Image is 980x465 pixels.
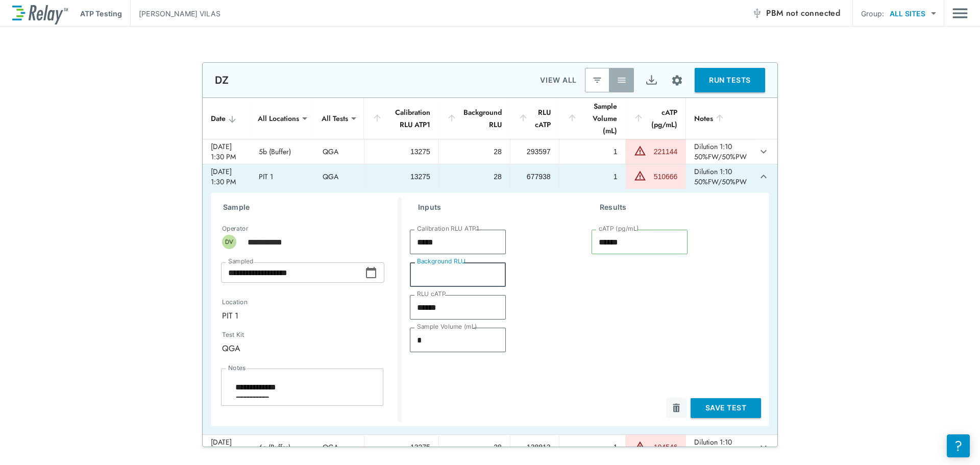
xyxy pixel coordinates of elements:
[314,164,364,189] td: QGA
[222,235,236,249] div: DV
[786,7,840,19] span: not connected
[222,225,248,232] label: Operator
[691,398,761,418] button: Save Test
[203,98,251,139] th: Date
[139,8,220,19] p: [PERSON_NAME] VILAS
[694,112,747,125] div: Notes
[215,74,229,86] p: DZ
[634,440,646,452] img: Warning
[417,225,479,232] label: Calibration RLU ATP1
[211,166,242,187] div: [DATE] 1:30 PM
[221,262,365,283] input: Choose date, selected date is Aug 28, 2025
[861,8,884,19] p: Group:
[447,146,502,157] div: 28
[599,225,639,232] label: cATP (pg/mL)
[952,4,968,23] button: Main menu
[568,442,618,452] div: 1
[223,201,398,213] h3: Sample
[251,108,306,129] div: All Locations
[222,331,300,338] label: Test Kit
[314,108,355,129] div: All Tests
[685,164,755,189] td: Dilution 1:10 50%FW/50%PW
[600,201,757,213] h3: Results
[373,146,430,157] div: 13275
[417,258,465,265] label: Background RLU
[634,169,646,182] img: Warning
[373,172,430,182] div: 13275
[222,299,352,306] label: Location
[666,398,687,418] button: Delete
[12,3,68,25] img: LuminUltra Relay
[418,201,575,213] h3: Inputs
[685,139,755,164] td: Dilution 1:10 50%FW/50%PW
[664,67,691,94] button: Site setup
[755,438,772,456] button: expand row
[519,172,551,182] div: 677938
[314,435,364,459] td: QGA
[447,172,502,182] div: 28
[215,338,318,358] div: QGA
[228,258,254,265] label: Sampled
[228,364,246,372] label: Notes
[617,75,627,85] img: View All
[947,434,970,457] iframe: Resource center
[752,8,762,18] img: Offline Icon
[685,435,755,459] td: Dilution 1:10 50%FW/50%PW
[251,435,314,459] td: 6c (Buffer)
[952,4,968,23] img: Drawer Icon
[80,8,122,19] p: ATP Testing
[592,75,602,85] img: Latest
[766,6,840,20] span: PBM
[518,106,551,131] div: RLU cATP
[447,442,502,452] div: 28
[211,437,242,457] div: [DATE] 1:30 PM
[519,146,551,157] div: 293597
[695,68,765,92] button: RUN TESTS
[755,168,772,185] button: expand row
[755,143,772,160] button: expand row
[373,442,430,452] div: 13275
[211,141,242,162] div: [DATE] 1:30 PM
[748,3,844,23] button: PBM not connected
[372,106,430,131] div: Calibration RLU ATP1
[568,146,618,157] div: 1
[568,172,618,182] div: 1
[671,403,681,413] img: Delete
[645,74,658,87] img: Export Icon
[314,139,364,164] td: QGA
[671,74,683,87] img: Settings Icon
[417,323,477,330] label: Sample Volume (mL)
[649,172,677,182] div: 510666
[251,139,314,164] td: 5b (Buffer)
[567,100,618,137] div: Sample Volume (mL)
[634,144,646,157] img: Warning
[447,106,502,131] div: Background RLU
[215,305,387,326] div: PIT 1
[417,290,446,298] label: RLU cATP
[251,164,314,189] td: PIT 1
[633,106,677,131] div: cATP (pg/mL)
[519,442,551,452] div: 138813
[649,146,677,157] div: 221144
[639,68,664,92] button: Export
[649,442,677,452] div: 104546
[540,74,577,86] p: VIEW ALL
